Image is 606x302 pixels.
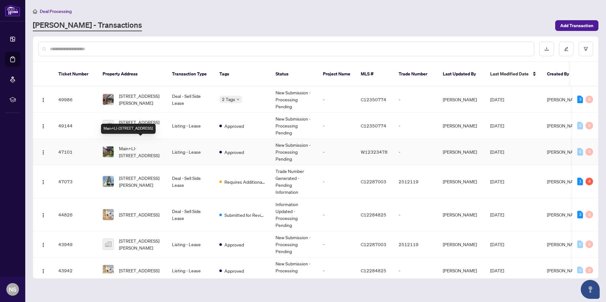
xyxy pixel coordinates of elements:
img: Logo [41,213,46,218]
td: [PERSON_NAME] [438,113,485,139]
img: thumbnail-img [103,176,114,187]
span: [PERSON_NAME] [547,268,581,273]
th: Trade Number [394,62,438,86]
button: Logo [38,176,48,187]
span: [PERSON_NAME] [547,212,581,217]
button: Logo [38,239,48,249]
img: thumbnail-img [103,94,114,105]
div: 0 [585,96,593,103]
span: Approved [224,122,244,129]
span: [DATE] [490,241,504,247]
div: 3 [577,211,583,218]
th: Property Address [98,62,167,86]
span: C12284825 [361,268,386,273]
span: [DATE] [490,212,504,217]
a: [PERSON_NAME] - Transactions [33,20,142,31]
td: [PERSON_NAME] [438,86,485,113]
span: [STREET_ADDRESS] [119,267,159,274]
span: Add Transaction [560,21,593,31]
button: edit [559,42,573,56]
th: Transaction Type [167,62,214,86]
td: - [318,86,356,113]
span: [STREET_ADDRESS] [119,211,159,218]
th: Ticket Number [53,62,98,86]
button: Logo [38,210,48,220]
td: [PERSON_NAME] [438,165,485,198]
th: Last Modified Date [485,62,542,86]
div: 0 [577,240,583,248]
span: C12350774 [361,97,386,102]
div: 0 [577,122,583,129]
span: NS [9,285,16,294]
div: 0 [577,148,583,156]
span: edit [564,47,568,51]
span: Last Modified Date [490,70,529,77]
div: Main+Ll-[STREET_ADDRESS] [101,124,156,134]
span: Submitted for Review [224,211,265,218]
td: - [318,231,356,258]
td: 47101 [53,139,98,165]
span: filter [584,47,588,51]
td: 49144 [53,113,98,139]
button: Logo [38,147,48,157]
span: home [33,9,37,14]
img: Logo [41,180,46,185]
button: Logo [38,121,48,131]
img: Logo [41,98,46,103]
button: Logo [38,94,48,104]
th: Project Name [318,62,356,86]
div: 0 [585,148,593,156]
span: 2 Tags [222,96,235,103]
td: Deal - Sell Side Lease [167,86,214,113]
button: Open asap [581,280,600,299]
button: download [539,42,554,56]
span: C12350774 [361,123,386,128]
td: Listing - Lease [167,231,214,258]
span: C12287003 [361,241,386,247]
td: - [318,198,356,231]
th: MLS # [356,62,394,86]
span: [STREET_ADDRESS][PERSON_NAME] [119,237,162,251]
td: New Submission - Processing Pending [270,139,318,165]
div: 4 [585,178,593,185]
th: Created By [542,62,580,86]
img: thumbnail-img [103,239,114,250]
td: Listing - Lease [167,113,214,139]
td: New Submission - Processing Pending [270,258,318,284]
img: thumbnail-img [103,146,114,157]
span: [DATE] [490,149,504,155]
img: thumbnail-img [103,209,114,220]
td: 43949 [53,231,98,258]
div: 0 [585,211,593,218]
img: Logo [41,150,46,155]
div: 0 [585,267,593,274]
span: Approved [224,241,244,248]
span: [DATE] [490,123,504,128]
td: Information Updated - Processing Pending [270,198,318,231]
td: New Submission - Processing Pending [270,231,318,258]
span: [STREET_ADDRESS][PERSON_NAME] [119,92,162,106]
span: Deal Processing [40,9,72,14]
td: 49986 [53,86,98,113]
span: C12287003 [361,179,386,184]
td: New Submission - Processing Pending [270,86,318,113]
span: [PERSON_NAME] [547,123,581,128]
td: [PERSON_NAME] [438,198,485,231]
span: down [236,98,240,101]
td: Listing - Lease [167,139,214,165]
td: - [318,165,356,198]
div: 3 [577,96,583,103]
div: 0 [585,122,593,129]
th: Tags [214,62,270,86]
button: filter [579,42,593,56]
span: C12284825 [361,212,386,217]
td: - [318,113,356,139]
td: - [394,198,438,231]
span: Approved [224,149,244,156]
td: Deal - Sell Side Lease [167,165,214,198]
td: - [394,113,438,139]
td: - [318,139,356,165]
span: Approved [224,267,244,274]
img: Logo [41,269,46,274]
span: [PERSON_NAME] [547,179,581,184]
